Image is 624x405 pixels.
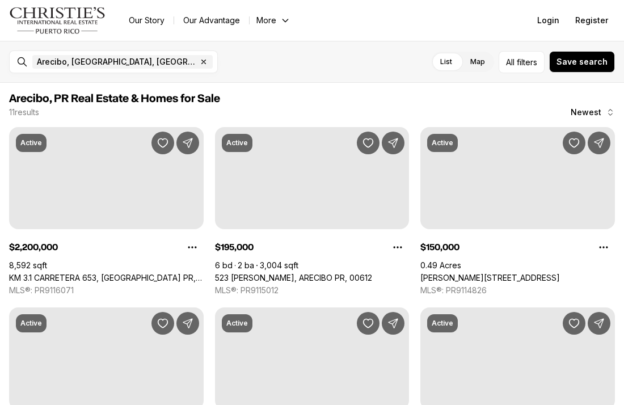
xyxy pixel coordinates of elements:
button: Register [568,9,615,32]
p: Active [226,319,248,328]
button: Save Property: CARR 490 [563,132,585,154]
p: Active [20,138,42,147]
button: Save Property: 203 DEGETAU [357,312,380,335]
span: Newest [571,108,601,117]
span: All [506,56,515,68]
span: Register [575,16,608,25]
button: Property options [592,236,615,259]
p: Active [20,319,42,328]
button: Property options [386,236,409,259]
span: filters [517,56,537,68]
a: 523 ANGEL M MARIN, ARECIBO PR, 00612 [215,273,372,283]
button: Property options [181,236,204,259]
button: Login [530,9,566,32]
button: Newest [564,101,622,124]
button: More [250,12,297,28]
a: Our Advantage [174,12,249,28]
p: Active [432,138,453,147]
a: KM 3.1 CARRETERA 653, ARECIBO PR, 00612 [9,273,204,283]
span: Arecibo, PR Real Estate & Homes for Sale [9,93,220,104]
span: Save search [556,57,608,66]
span: Arecibo, [GEOGRAPHIC_DATA], [GEOGRAPHIC_DATA] [37,57,197,66]
img: logo [9,7,106,34]
p: Active [226,138,248,147]
label: Map [461,52,494,72]
a: Our Story [120,12,174,28]
button: Save Property: KM 3.1 CARRETERA 653 [151,132,174,154]
label: List [431,52,461,72]
button: Save search [549,51,615,73]
button: Save Property: 523 ANGEL M MARIN [357,132,380,154]
button: Allfilters [499,51,545,73]
button: Save Property: 26 CALLE 26 [151,312,174,335]
a: CARR 490, HATO ARRIBA, ARECIBO PR, 00612 [420,273,560,283]
span: Login [537,16,559,25]
p: 11 results [9,108,39,117]
p: Active [432,319,453,328]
